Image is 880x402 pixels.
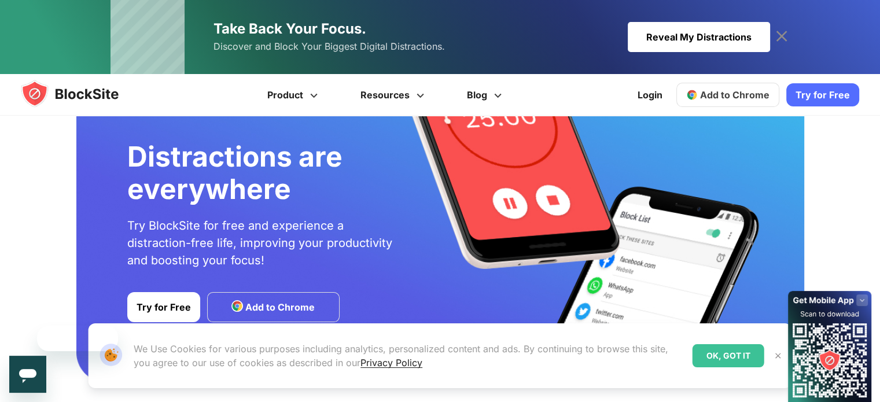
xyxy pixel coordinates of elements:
[213,38,445,55] span: Discover and Block Your Biggest Digital Distractions.
[774,351,783,360] img: Close
[341,74,447,116] a: Resources
[693,344,764,367] div: OK, GOT IT
[21,80,141,108] img: blocksite-icon.5d769676.svg
[771,348,786,363] button: Close
[248,74,341,116] a: Product
[245,300,315,314] span: Add to Chrome
[134,342,683,370] p: We Use Cookies for various purposes including analytics, personalized content and ads. By continu...
[207,292,340,322] a: Add to Chrome
[37,326,118,351] iframe: Message from company
[676,83,779,107] a: Add to Chrome
[628,22,770,52] div: Reveal My Distractions
[686,89,698,101] img: chrome-icon.svg
[700,89,769,101] span: Add to Chrome
[447,74,525,116] a: Blog
[127,292,200,322] a: Try for Free
[9,356,46,393] iframe: Button to launch messaging window
[360,357,422,368] a: Privacy Policy
[231,300,243,312] img: chrome-icon.svg
[127,141,402,205] div: Distractions are everywhere
[631,81,669,109] a: Login
[127,217,402,269] p: Try BlockSite for free and experience a distraction-free life, improving your productivity and bo...
[213,20,366,37] span: Take Back Your Focus.
[786,83,859,106] a: Try for Free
